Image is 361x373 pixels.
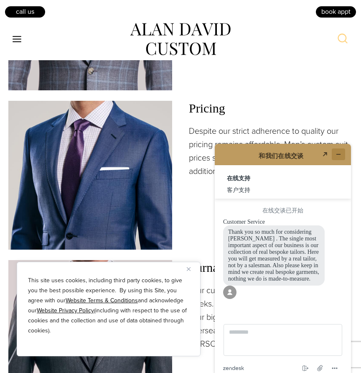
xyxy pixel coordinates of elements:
[66,296,138,305] a: Website Terms & Conditions
[130,23,231,56] img: alan david custom
[4,5,46,18] a: Call Us
[8,101,172,250] img: Client in blue solid custom made suit with white shirt and navy tie. Fabric by Scabal.
[123,230,137,240] button: Menu
[28,276,189,336] p: This site uses cookies, including third party cookies, to give you the best possible experience. ...
[333,29,353,49] button: View Search Form
[109,229,122,240] button: 附加文件
[187,267,191,271] img: Close
[189,260,353,275] h3: Turnaround
[187,264,197,274] button: Close
[189,124,353,178] p: Despite our strict adherence to quality our pricing remains affordable. Men’s custom suit prices ...
[189,101,353,116] h3: Pricing
[8,32,26,47] button: Open menu
[94,230,107,240] button: 结束在线交谈
[205,134,361,373] iframe: To enrich screen reader interactions, please activate Accessibility in Grammarly extension settings
[21,5,47,13] span: 在线交谈
[37,306,94,315] a: Website Privacy Policy
[315,5,357,18] a: book appt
